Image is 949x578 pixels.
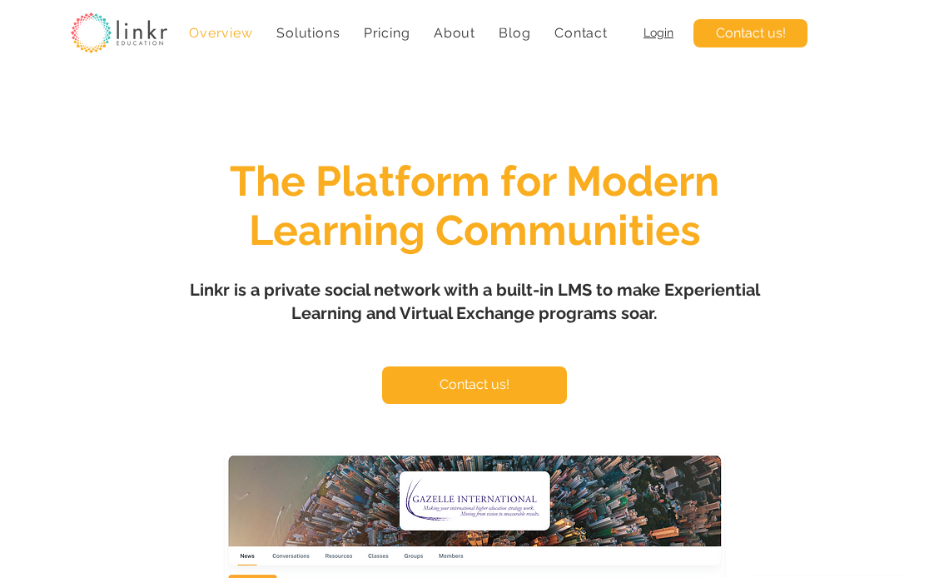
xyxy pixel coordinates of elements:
[425,17,484,49] div: About
[554,25,608,41] span: Contact
[276,25,340,41] span: Solutions
[546,17,616,49] a: Contact
[230,157,719,255] span: The Platform for Modern Learning Communities
[181,17,616,49] nav: Site
[499,25,530,41] span: Blog
[693,19,807,47] a: Contact us!
[268,17,349,49] div: Solutions
[490,17,539,49] a: Blog
[71,12,167,53] img: linkr_logo_transparentbg.png
[190,280,760,323] span: Linkr is a private social network with a built-in LMS to make Experiential Learning and Virtual E...
[181,17,261,49] a: Overview
[643,26,673,39] a: Login
[716,24,786,42] span: Contact us!
[189,25,252,41] span: Overview
[355,17,419,49] a: Pricing
[364,25,410,41] span: Pricing
[440,376,509,394] span: Contact us!
[434,25,475,41] span: About
[382,366,567,404] a: Contact us!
